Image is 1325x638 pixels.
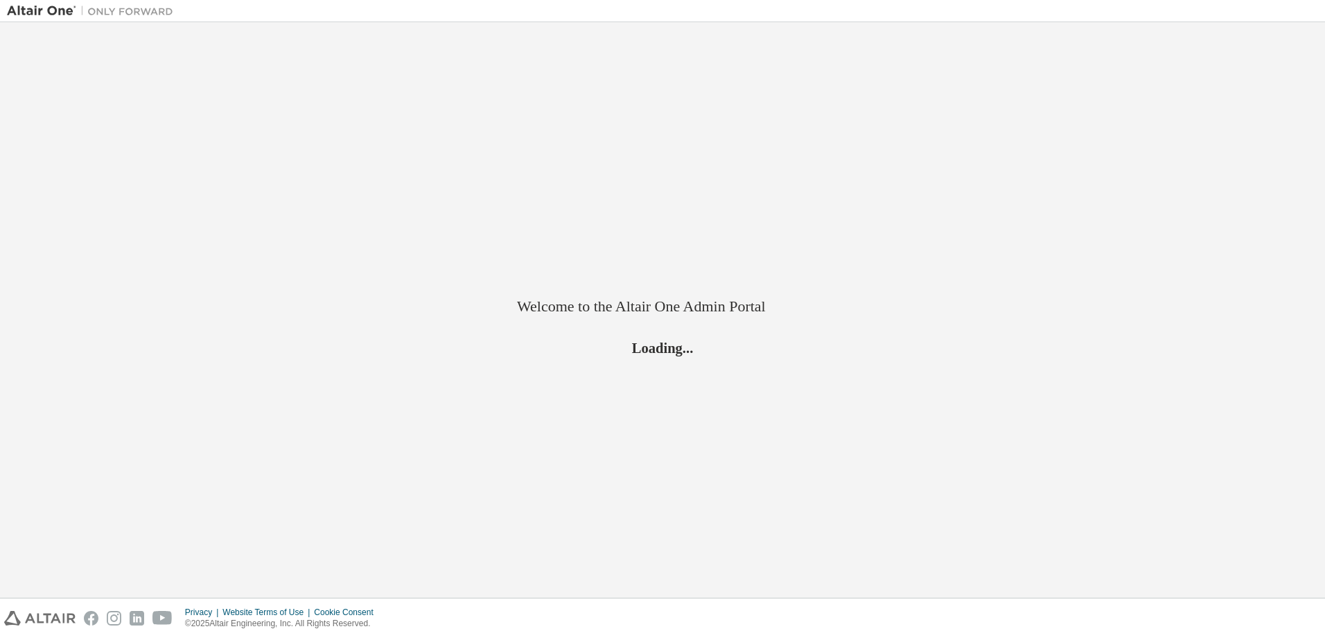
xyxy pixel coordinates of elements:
[517,297,808,316] h2: Welcome to the Altair One Admin Portal
[517,339,808,357] h2: Loading...
[7,4,180,18] img: Altair One
[4,611,76,626] img: altair_logo.svg
[222,607,314,618] div: Website Terms of Use
[185,618,382,630] p: © 2025 Altair Engineering, Inc. All Rights Reserved.
[107,611,121,626] img: instagram.svg
[185,607,222,618] div: Privacy
[130,611,144,626] img: linkedin.svg
[314,607,381,618] div: Cookie Consent
[84,611,98,626] img: facebook.svg
[152,611,173,626] img: youtube.svg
